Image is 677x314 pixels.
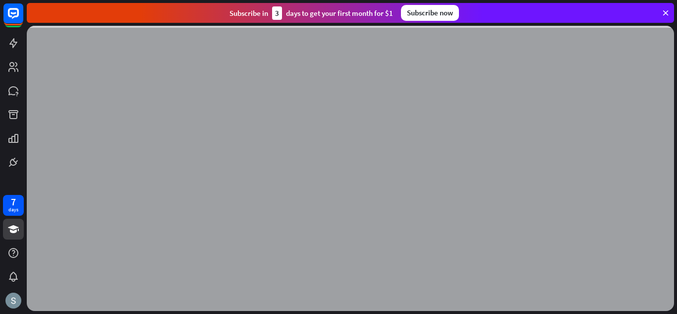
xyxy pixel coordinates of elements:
div: Subscribe now [401,5,459,21]
div: 3 [272,6,282,20]
div: 7 [11,197,16,206]
a: 7 days [3,195,24,216]
div: Subscribe in days to get your first month for $1 [229,6,393,20]
div: days [8,206,18,213]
